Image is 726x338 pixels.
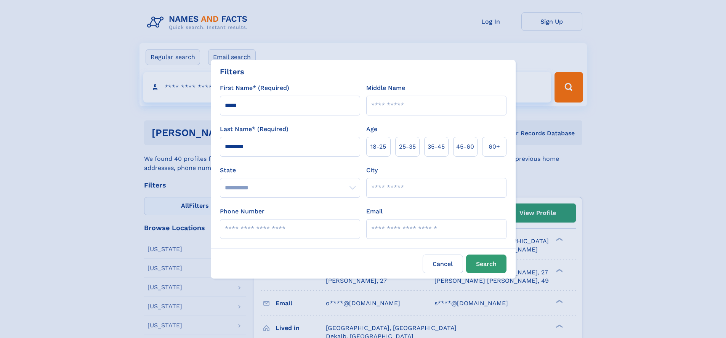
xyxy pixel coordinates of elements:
span: 35‑45 [428,142,445,151]
span: 45‑60 [456,142,474,151]
label: Middle Name [366,83,405,93]
button: Search [466,255,506,273]
label: State [220,166,360,175]
label: Last Name* (Required) [220,125,288,134]
label: City [366,166,378,175]
label: Email [366,207,383,216]
label: Phone Number [220,207,264,216]
label: Cancel [423,255,463,273]
span: 60+ [489,142,500,151]
label: First Name* (Required) [220,83,289,93]
label: Age [366,125,377,134]
div: Filters [220,66,244,77]
span: 25‑35 [399,142,416,151]
span: 18‑25 [370,142,386,151]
